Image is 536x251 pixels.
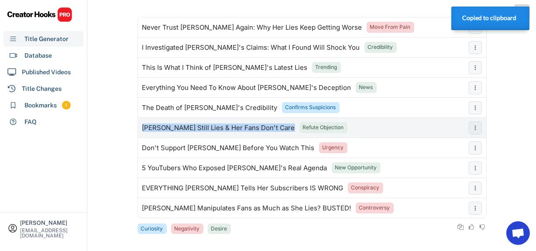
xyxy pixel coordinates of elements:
div: Never Trust [PERSON_NAME] Again: Why Her Lies Keep Getting Worse [142,24,362,31]
div: FAQ [24,117,37,127]
div: [PERSON_NAME] Manipulates Fans as Much as She Lies? BUSTED! [142,205,351,212]
div: Refute Objection [303,124,344,131]
div: 1 [62,102,71,109]
div: Don't Support [PERSON_NAME] Before You Watch This [142,144,315,151]
strong: Copied to clipboard [462,14,516,21]
div: Confirms Suspicions [285,104,336,111]
div: Controversy [359,204,390,212]
div: Urgency [323,144,344,151]
div: [PERSON_NAME] [20,220,79,226]
div: This Is What I Think of [PERSON_NAME]'s Latest Lies [142,64,308,71]
div: Bookmarks [24,101,57,110]
div: News [359,84,373,91]
div: Title Changes [22,84,62,93]
div: Published Videos [22,68,71,77]
div: Curiosity [141,225,163,233]
div: [EMAIL_ADDRESS][DOMAIN_NAME] [20,228,79,238]
div: [PERSON_NAME] Still Lies & Her Fans Don't Care [142,124,295,131]
div: Title Generator [24,34,69,44]
div: Trending [316,64,337,71]
div: Move From Pain [370,24,411,31]
div: Credibility [368,44,393,51]
div: 5 YouTubers Who Exposed [PERSON_NAME]'s Real Agenda [142,165,327,172]
div: EVERYTHING [PERSON_NAME] Tells Her Subscribers IS WRONG [142,185,344,192]
a: Ouvrir le chat [506,221,530,245]
div: Conspiracy [351,184,380,192]
img: CHPRO%20Logo.svg [7,7,72,22]
div: I Investigated [PERSON_NAME]'s Claims: What I Found Will Shock You [142,44,360,51]
div: The Death of [PERSON_NAME]'s Credibility [142,104,278,111]
div: Negativity [175,225,200,233]
div: Desire [211,225,227,233]
div: Everything You Need To Know About [PERSON_NAME]'s Deception [142,84,351,91]
div: Database [24,51,52,60]
div: New Opportunity [335,164,377,172]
